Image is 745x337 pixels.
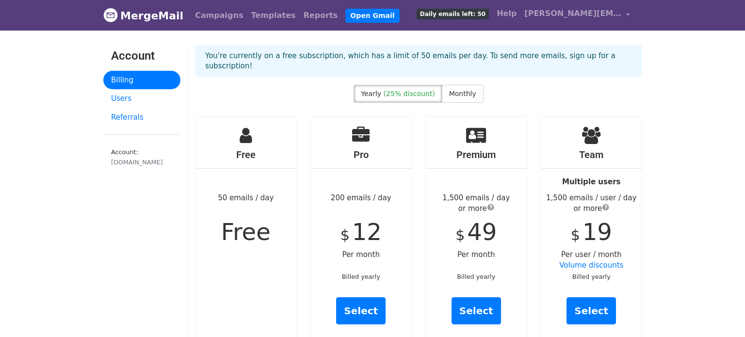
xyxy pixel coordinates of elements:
[452,297,501,324] a: Select
[493,4,520,23] a: Help
[352,218,382,245] span: 12
[336,297,386,324] a: Select
[247,6,299,25] a: Templates
[103,5,183,26] a: MergeMail
[221,218,271,245] span: Free
[455,226,465,243] span: $
[449,90,476,97] span: Monthly
[345,9,399,23] a: Open Gmail
[467,218,497,245] span: 49
[417,9,489,19] span: Daily emails left: 50
[340,226,350,243] span: $
[559,261,623,270] a: Volume discounts
[571,226,580,243] span: $
[541,149,642,160] h4: Team
[342,273,380,280] small: Billed yearly
[103,71,180,90] a: Billing
[426,193,527,214] div: 1,500 emails / day or more
[541,193,642,214] div: 1,500 emails / user / day or more
[191,6,247,25] a: Campaigns
[111,49,173,63] h3: Account
[103,89,180,108] a: Users
[311,149,412,160] h4: Pro
[111,158,173,167] div: [DOMAIN_NAME]
[567,297,616,324] a: Select
[111,148,173,167] small: Account:
[413,4,493,23] a: Daily emails left: 50
[457,273,495,280] small: Billed yearly
[520,4,634,27] a: [PERSON_NAME][EMAIL_ADDRESS][PERSON_NAME][DOMAIN_NAME]
[361,90,381,97] span: Yearly
[103,8,118,22] img: MergeMail logo
[195,149,296,160] h4: Free
[426,149,527,160] h4: Premium
[103,108,180,127] a: Referrals
[384,90,435,97] span: (25% discount)
[562,177,620,186] strong: Multiple users
[572,273,611,280] small: Billed yearly
[524,8,621,19] span: [PERSON_NAME][EMAIL_ADDRESS][PERSON_NAME][DOMAIN_NAME]
[205,51,632,71] p: You're currently on a free subscription, which has a limit of 50 emails per day. To send more ema...
[300,6,342,25] a: Reports
[583,218,612,245] span: 19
